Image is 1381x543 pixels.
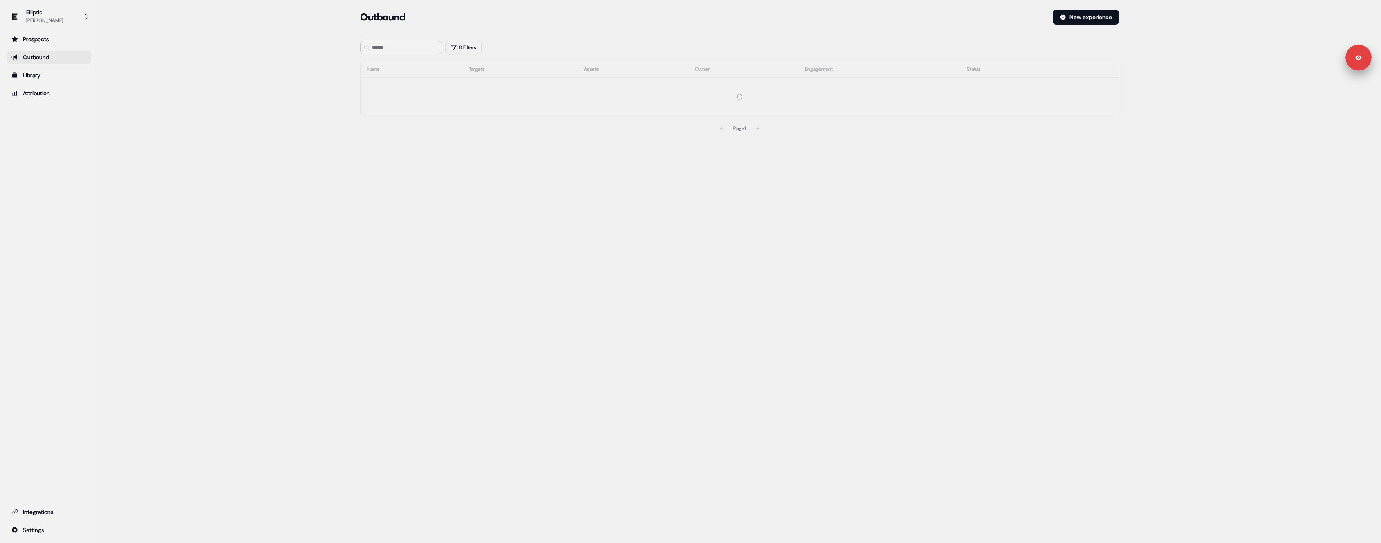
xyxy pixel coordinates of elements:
a: Go to attribution [7,87,91,100]
a: Go to outbound experience [7,51,91,64]
div: Elliptic [26,8,63,16]
h3: Outbound [360,11,405,23]
div: Outbound [11,53,86,61]
div: Attribution [11,89,86,97]
a: Go to integrations [7,505,91,518]
button: 0 Filters [445,41,482,54]
div: Integrations [11,508,86,516]
a: Go to templates [7,69,91,82]
div: Prospects [11,35,86,43]
a: Go to prospects [7,33,91,46]
button: Elliptic[PERSON_NAME] [7,7,91,26]
button: New experience [1053,10,1119,25]
div: [PERSON_NAME] [26,16,63,25]
div: Library [11,71,86,79]
a: Go to integrations [7,523,91,536]
div: Settings [11,526,86,534]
